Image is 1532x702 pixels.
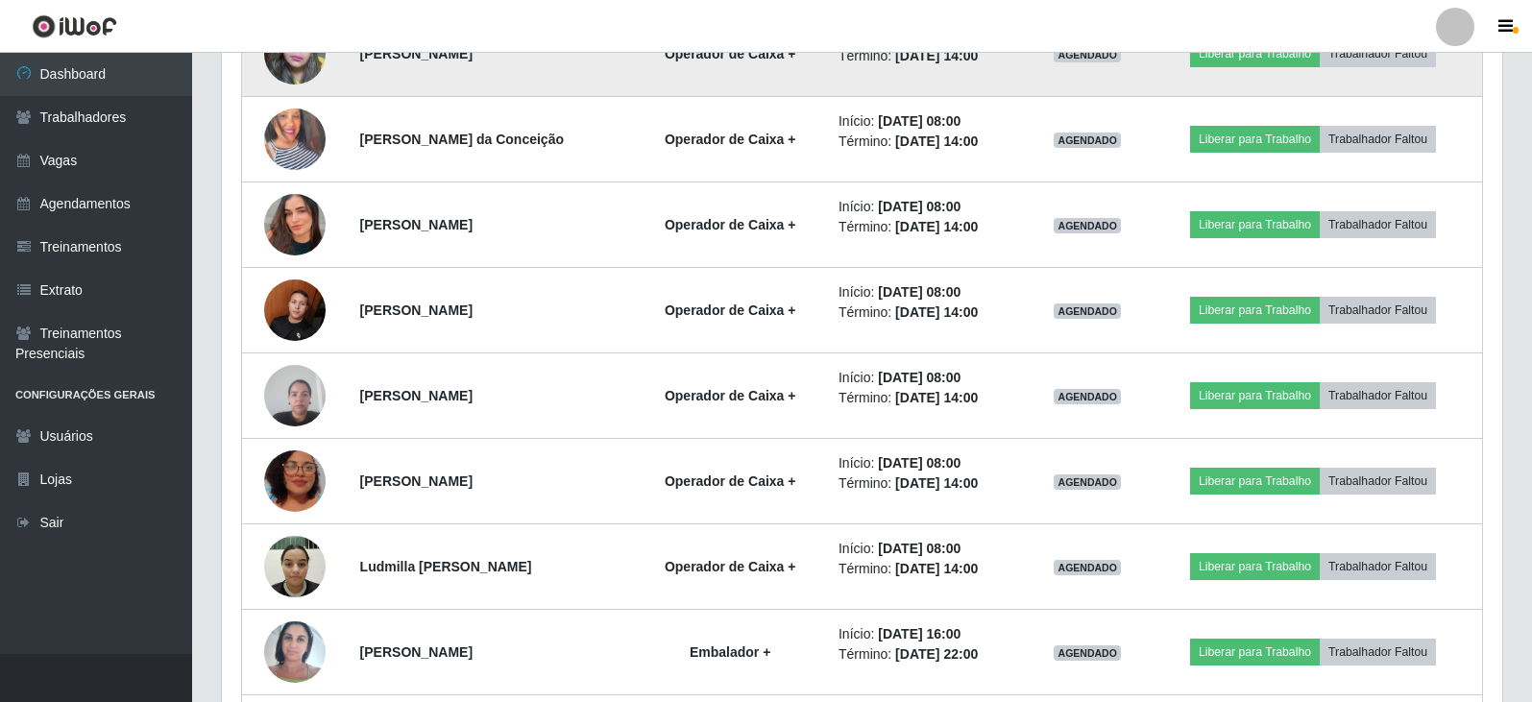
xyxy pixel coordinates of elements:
span: AGENDADO [1054,218,1121,233]
time: [DATE] 14:00 [895,133,978,149]
time: [DATE] 14:00 [895,219,978,234]
button: Trabalhador Faltou [1320,468,1436,495]
img: 1751847182562.jpeg [264,525,326,607]
time: [DATE] 08:00 [878,455,961,471]
button: Liberar para Trabalho [1190,553,1320,580]
button: Liberar para Trabalho [1190,40,1320,67]
strong: [PERSON_NAME] [360,644,473,660]
li: Término: [839,473,1019,494]
img: 1705690307767.jpeg [264,611,326,692]
time: [DATE] 14:00 [895,390,978,405]
time: [DATE] 08:00 [878,199,961,214]
strong: [PERSON_NAME] da Conceição [360,132,564,147]
span: AGENDADO [1054,474,1121,490]
time: [DATE] 08:00 [878,541,961,556]
li: Início: [839,624,1019,644]
time: [DATE] 14:00 [895,475,978,491]
button: Trabalhador Faltou [1320,639,1436,666]
button: Liberar para Trabalho [1190,468,1320,495]
img: 1731148670684.jpeg [264,354,326,436]
strong: [PERSON_NAME] [360,217,473,232]
span: AGENDADO [1054,389,1121,404]
time: [DATE] 08:00 [878,370,961,385]
li: Término: [839,46,1019,66]
span: AGENDADO [1054,47,1121,62]
span: AGENDADO [1054,303,1121,319]
strong: Operador de Caixa + [665,559,796,574]
strong: [PERSON_NAME] [360,46,473,61]
span: AGENDADO [1054,560,1121,575]
time: [DATE] 08:00 [878,284,961,300]
strong: Operador de Caixa + [665,473,796,489]
strong: Operador de Caixa + [665,303,796,318]
img: CoreUI Logo [32,14,117,38]
button: Trabalhador Faltou [1320,553,1436,580]
button: Liberar para Trabalho [1190,382,1320,409]
span: AGENDADO [1054,645,1121,661]
li: Término: [839,559,1019,579]
img: 1750801890236.jpeg [264,170,326,279]
strong: Operador de Caixa + [665,388,796,403]
strong: Operador de Caixa + [665,46,796,61]
time: [DATE] 14:00 [895,304,978,320]
li: Início: [839,368,1019,388]
time: [DATE] 14:00 [895,48,978,63]
button: Trabalhador Faltou [1320,382,1436,409]
button: Trabalhador Faltou [1320,126,1436,153]
time: [DATE] 08:00 [878,113,961,129]
li: Início: [839,282,1019,303]
li: Início: [839,539,1019,559]
time: [DATE] 22:00 [895,646,978,662]
strong: [PERSON_NAME] [360,303,473,318]
li: Término: [839,217,1019,237]
span: AGENDADO [1054,133,1121,148]
strong: Embalador + [690,644,770,660]
button: Liberar para Trabalho [1190,297,1320,324]
li: Término: [839,388,1019,408]
time: [DATE] 16:00 [878,626,961,641]
img: 1742240840112.jpeg [264,426,326,536]
button: Trabalhador Faltou [1320,40,1436,67]
strong: [PERSON_NAME] [360,388,473,403]
li: Término: [839,303,1019,323]
img: 1726506683967.jpeg [264,269,326,351]
li: Término: [839,132,1019,152]
button: Liberar para Trabalho [1190,639,1320,666]
time: [DATE] 14:00 [895,561,978,576]
strong: [PERSON_NAME] [360,473,473,489]
strong: Operador de Caixa + [665,217,796,232]
li: Início: [839,111,1019,132]
button: Liberar para Trabalho [1190,126,1320,153]
li: Término: [839,644,1019,665]
button: Liberar para Trabalho [1190,211,1320,238]
li: Início: [839,197,1019,217]
li: Início: [839,453,1019,473]
img: 1634907805222.jpeg [264,13,326,95]
button: Trabalhador Faltou [1320,297,1436,324]
strong: Ludmilla [PERSON_NAME] [360,559,532,574]
button: Trabalhador Faltou [1320,211,1436,238]
img: 1702743014516.jpeg [264,85,326,194]
strong: Operador de Caixa + [665,132,796,147]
